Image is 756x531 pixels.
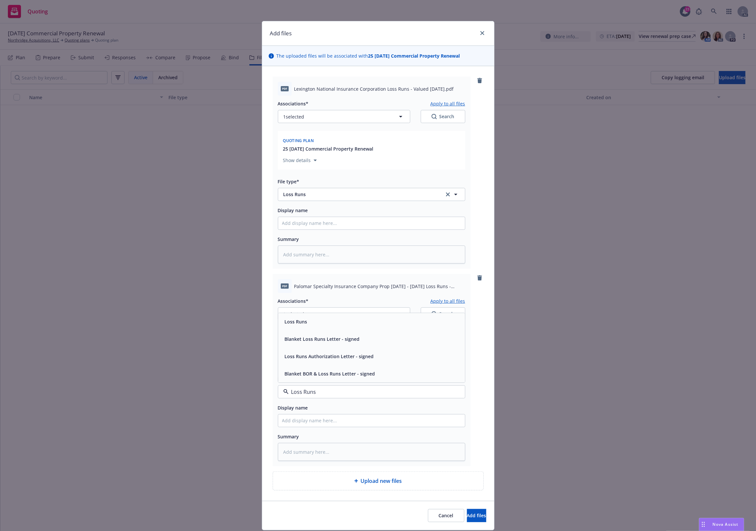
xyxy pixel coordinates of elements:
[432,113,455,120] div: Search
[444,191,452,198] a: clear selection
[431,297,465,305] button: Apply to all files
[432,311,455,317] div: Search
[281,156,320,164] button: Show details
[273,471,484,490] div: Upload new files
[699,518,744,531] button: Nova Assist
[281,86,289,91] span: pdf
[368,53,460,59] strong: 25 [DATE] Commercial Property Renewal
[421,110,465,123] button: SearchSearch
[439,512,454,519] span: Cancel
[432,114,437,119] svg: Search
[431,100,465,107] button: Apply to all files
[289,388,452,396] input: Filter by keyword
[278,217,465,229] input: Add display name here...
[428,509,464,522] button: Cancel
[278,188,465,201] button: Loss Runsclear selection
[278,433,299,440] span: Summary
[283,145,374,152] button: 25 [DATE] Commercial Property Renewal
[283,191,435,198] span: Loss Runs
[467,509,486,522] button: Add files
[278,414,465,427] input: Add display name here...
[277,52,460,59] span: The uploaded files will be associated with
[278,101,309,107] span: Associations*
[699,518,708,531] div: Drag to move
[294,85,454,92] span: Lexington National Insurance Corporation Loss Runs - Valued [DATE].pdf
[281,284,289,288] span: pdf
[283,138,314,143] span: Quoting plan
[432,311,437,317] svg: Search
[278,207,308,213] span: Display name
[476,77,484,84] a: remove
[278,307,410,320] button: 1selected
[283,311,304,318] span: 1 selected
[478,29,486,37] a: close
[270,29,292,38] h1: Add files
[285,370,375,377] button: Blanket BOR & Loss Runs Letter - signed
[285,336,360,342] button: Blanket Loss Runs Letter - signed
[278,236,299,242] span: Summary
[467,512,486,519] span: Add files
[285,353,374,360] button: Loss Runs Authorization Letter - signed
[278,405,308,411] span: Display name
[283,113,304,120] span: 1 selected
[278,110,410,123] button: 1selected
[278,178,300,185] span: File type*
[278,298,309,304] span: Associations*
[713,522,739,527] span: Nova Assist
[285,318,307,325] button: Loss Runs
[476,274,484,282] a: remove
[294,283,465,290] span: Palomar Specialty Insurance Company Prop [DATE] - [DATE] Loss Runs - Valued [DATE].pdf
[361,477,402,485] span: Upload new files
[421,307,465,320] button: SearchSearch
